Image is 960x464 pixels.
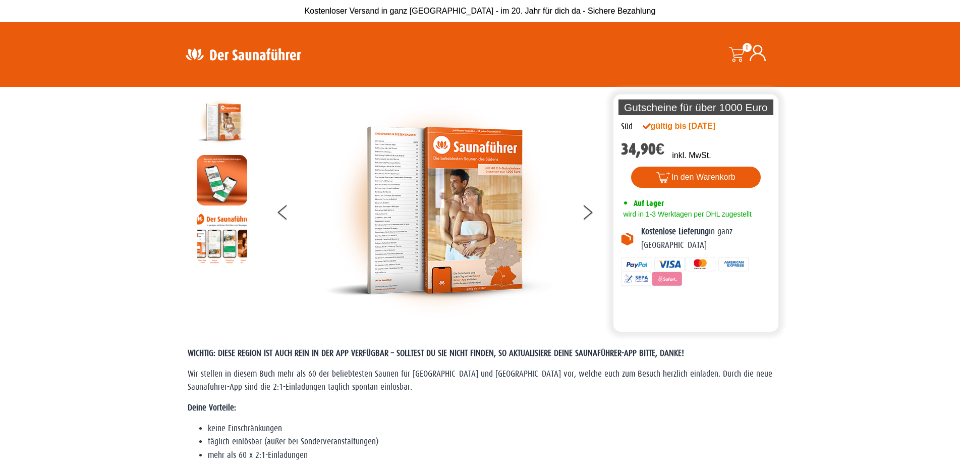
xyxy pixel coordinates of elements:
span: Auf Lager [634,198,664,208]
b: Kostenlose Lieferung [641,227,709,236]
div: gültig bis [DATE] [643,120,738,132]
span: 0 [743,43,752,52]
strong: Deine Vorteile: [188,403,236,413]
img: MOCKUP-iPhone_regional [197,155,247,205]
span: € [656,140,665,159]
img: Anleitung7tn [197,213,247,264]
span: wird in 1-3 Werktagen per DHL zugestellt [621,210,752,218]
span: Wir stellen in diesem Buch mehr als 60 der beliebtesten Saunen für [GEOGRAPHIC_DATA] und [GEOGRAP... [188,369,772,392]
li: mehr als 60 x 2:1-Einladungen [208,449,773,462]
li: täglich einlösbar (außer bei Sonderveranstaltungen) [208,435,773,448]
p: Gutscheine für über 1000 Euro [618,99,774,115]
img: der-saunafuehrer-2025-sued [197,97,247,147]
div: Süd [621,120,633,133]
img: der-saunafuehrer-2025-sued [325,97,552,324]
p: inkl. MwSt. [672,149,711,162]
bdi: 34,90 [621,140,665,159]
span: Kostenloser Versand in ganz [GEOGRAPHIC_DATA] - im 20. Jahr für dich da - Sichere Bezahlung [305,7,656,15]
span: WICHTIG: DIESE REGION IST AUCH REIN IN DER APP VERFÜGBAR – SOLLTEST DU SIE NICHT FINDEN, SO AKTUA... [188,348,684,358]
button: In den Warenkorb [631,167,761,188]
p: in ganz [GEOGRAPHIC_DATA] [641,225,771,252]
li: keine Einschränkungen [208,422,773,435]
